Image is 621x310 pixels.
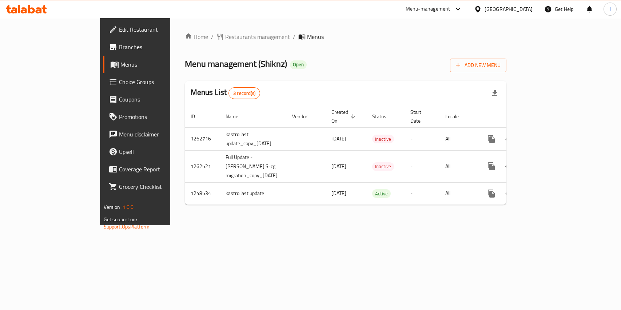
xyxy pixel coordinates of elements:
[439,182,477,204] td: All
[331,108,358,125] span: Created On
[103,178,204,195] a: Grocery Checklist
[119,95,198,104] span: Coupons
[500,130,518,148] button: Change Status
[372,112,396,121] span: Status
[119,182,198,191] span: Grocery Checklist
[185,56,287,72] span: Menu management ( Shiknz )
[405,182,439,204] td: -
[486,84,503,102] div: Export file
[290,60,307,69] div: Open
[220,150,286,182] td: Full Update - [PERSON_NAME].S-cg migration_copy_[DATE]
[120,60,198,69] span: Menus
[191,87,260,99] h2: Menus List
[439,127,477,150] td: All
[372,189,391,198] div: Active
[103,21,204,38] a: Edit Restaurant
[405,150,439,182] td: -
[229,90,260,97] span: 3 record(s)
[331,188,346,198] span: [DATE]
[191,112,204,121] span: ID
[225,32,290,41] span: Restaurants management
[226,112,248,121] span: Name
[103,73,204,91] a: Choice Groups
[228,87,260,99] div: Total records count
[372,162,394,171] span: Inactive
[477,106,558,128] th: Actions
[104,215,137,224] span: Get support on:
[445,112,468,121] span: Locale
[220,127,286,150] td: kastro last update_copy_[DATE]
[406,5,450,13] div: Menu-management
[405,127,439,150] td: -
[500,185,518,202] button: Change Status
[439,150,477,182] td: All
[119,147,198,156] span: Upsell
[450,59,506,72] button: Add New Menu
[485,5,533,13] div: [GEOGRAPHIC_DATA]
[185,106,558,205] table: enhanced table
[290,61,307,68] span: Open
[119,25,198,34] span: Edit Restaurant
[104,202,122,212] span: Version:
[216,32,290,41] a: Restaurants management
[293,32,295,41] li: /
[103,126,204,143] a: Menu disclaimer
[103,143,204,160] a: Upsell
[103,91,204,108] a: Coupons
[211,32,214,41] li: /
[456,61,501,70] span: Add New Menu
[119,112,198,121] span: Promotions
[410,108,431,125] span: Start Date
[483,158,500,175] button: more
[103,108,204,126] a: Promotions
[103,56,204,73] a: Menus
[123,202,134,212] span: 1.0.0
[185,32,507,41] nav: breadcrumb
[119,43,198,51] span: Branches
[292,112,317,121] span: Vendor
[103,38,204,56] a: Branches
[483,130,500,148] button: more
[220,182,286,204] td: kastro last update
[372,135,394,143] span: Inactive
[104,222,150,231] a: Support.OpsPlatform
[119,77,198,86] span: Choice Groups
[331,134,346,143] span: [DATE]
[500,158,518,175] button: Change Status
[483,185,500,202] button: more
[331,162,346,171] span: [DATE]
[103,160,204,178] a: Coverage Report
[609,5,611,13] span: J
[119,165,198,174] span: Coverage Report
[307,32,324,41] span: Menus
[119,130,198,139] span: Menu disclaimer
[372,190,391,198] span: Active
